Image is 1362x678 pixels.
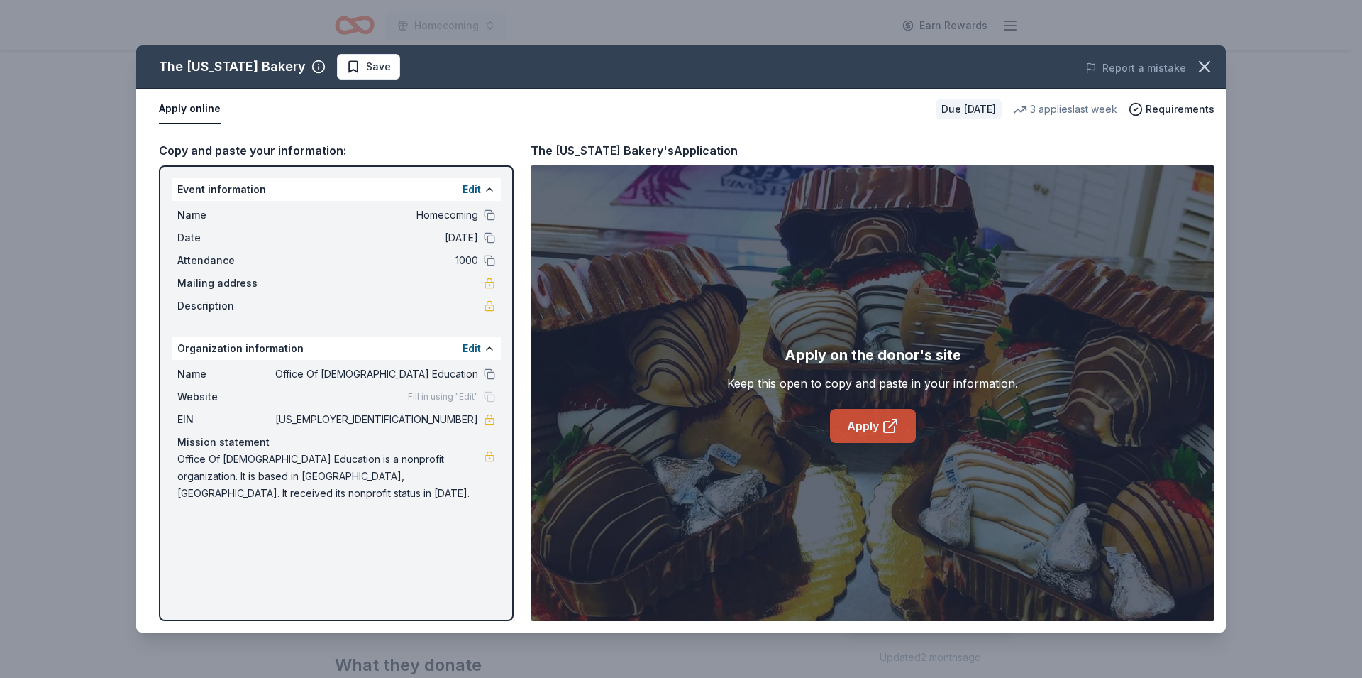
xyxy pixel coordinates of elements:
div: Keep this open to copy and paste in your information. [727,375,1018,392]
span: EIN [177,411,272,428]
span: Name [177,207,272,224]
span: Description [177,297,272,315]
span: Homecoming [272,207,478,224]
span: Website [177,388,272,405]
div: Due [DATE] [936,99,1002,119]
div: Mission statement [177,434,495,451]
button: Edit [463,181,481,198]
button: Report a mistake [1085,60,1186,77]
button: Save [337,54,400,80]
span: Office Of [DEMOGRAPHIC_DATA] Education is a nonprofit organization. It is based in [GEOGRAPHIC_DA... [177,451,484,502]
span: Attendance [177,252,272,269]
div: Apply on the donor's site [785,344,961,366]
span: Name [177,366,272,383]
span: [DATE] [272,229,478,246]
span: [US_EMPLOYER_IDENTIFICATION_NUMBER] [272,411,478,428]
div: 3 applies last week [1013,101,1117,118]
div: Event information [172,178,501,201]
button: Edit [463,340,481,357]
a: Apply [830,409,916,443]
span: Date [177,229,272,246]
span: Office Of [DEMOGRAPHIC_DATA] Education [272,366,478,383]
span: Requirements [1146,101,1214,118]
div: The [US_STATE] Bakery's Application [531,141,738,160]
span: Mailing address [177,275,272,292]
div: Organization information [172,337,501,360]
span: Fill in using "Edit" [408,391,478,403]
div: Copy and paste your information: [159,141,514,160]
div: The [US_STATE] Bakery [159,55,306,78]
span: Save [366,58,391,75]
button: Apply online [159,94,221,124]
button: Requirements [1129,101,1214,118]
span: 1000 [272,252,478,269]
